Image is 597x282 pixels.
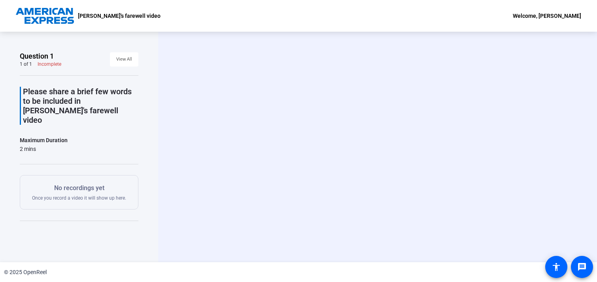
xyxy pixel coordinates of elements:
mat-icon: accessibility [552,262,561,272]
div: Incomplete [38,61,61,67]
div: Welcome, [PERSON_NAME] [513,11,581,21]
div: 1 of 1 [20,61,32,67]
div: Maximum Duration [20,135,68,145]
div: Once you record a video it will show up here. [32,183,126,201]
button: View All [110,52,138,67]
img: OpenReel logo [16,8,74,24]
mat-icon: message [577,262,587,272]
div: 2 mins [20,145,68,153]
p: Please share a brief few words to be included in [PERSON_NAME]'s farewell video [23,87,138,125]
span: View All [116,53,132,65]
p: [PERSON_NAME]'s farewell video [78,11,161,21]
div: © 2025 OpenReel [4,268,47,276]
span: Question 1 [20,51,54,61]
p: No recordings yet [32,183,126,193]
